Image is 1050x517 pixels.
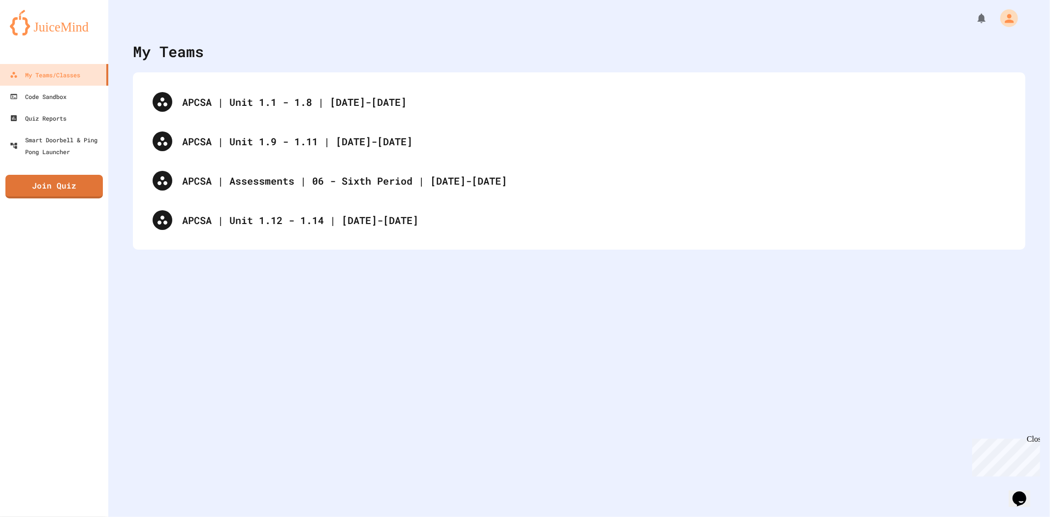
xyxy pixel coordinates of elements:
[10,91,66,102] div: Code Sandbox
[182,173,1006,188] div: APCSA | Assessments | 06 - Sixth Period | [DATE]-[DATE]
[10,69,80,81] div: My Teams/Classes
[4,4,68,63] div: Chat with us now!Close
[133,40,204,63] div: My Teams
[1009,478,1040,507] iframe: chat widget
[143,161,1016,200] div: APCSA | Assessments | 06 - Sixth Period | [DATE]-[DATE]
[5,175,103,198] a: Join Quiz
[182,213,1006,227] div: APCSA | Unit 1.12 - 1.14 | [DATE]-[DATE]
[968,435,1040,477] iframe: chat widget
[182,95,1006,109] div: APCSA | Unit 1.1 - 1.8 | [DATE]-[DATE]
[10,112,66,124] div: Quiz Reports
[10,10,98,35] img: logo-orange.svg
[10,134,104,158] div: Smart Doorbell & Ping Pong Launcher
[143,82,1016,122] div: APCSA | Unit 1.1 - 1.8 | [DATE]-[DATE]
[957,10,990,27] div: My Notifications
[143,122,1016,161] div: APCSA | Unit 1.9 - 1.11 | [DATE]-[DATE]
[990,7,1020,30] div: My Account
[143,200,1016,240] div: APCSA | Unit 1.12 - 1.14 | [DATE]-[DATE]
[182,134,1006,149] div: APCSA | Unit 1.9 - 1.11 | [DATE]-[DATE]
